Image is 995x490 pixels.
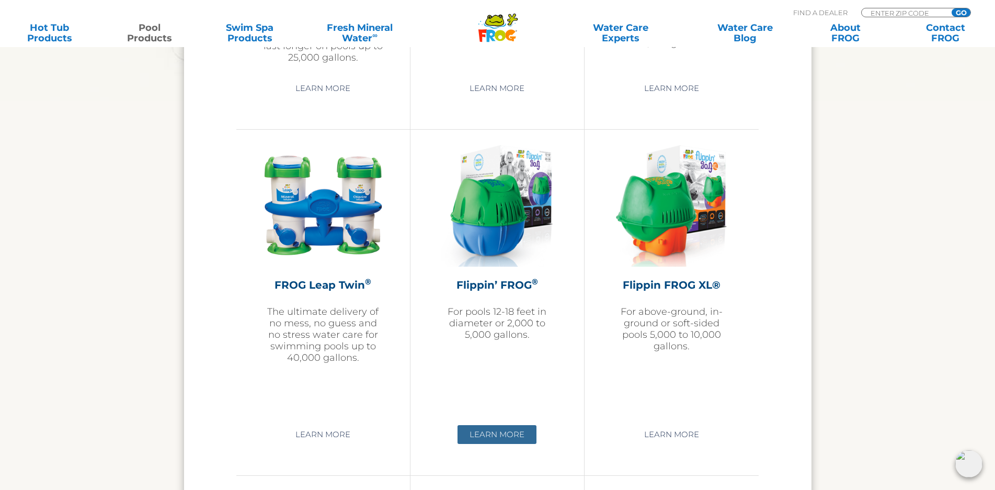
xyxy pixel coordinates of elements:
a: Learn More [458,425,536,444]
a: Water CareExperts [557,22,684,43]
p: For above-ground, in-ground or soft-sided pools 5,000 to 10,000 gallons. [611,306,733,352]
img: flippin-frog-featured-img-277x300.png [441,145,553,267]
sup: ® [532,277,538,287]
sup: ® [365,277,371,287]
a: Hot TubProducts [10,22,88,43]
img: openIcon [955,450,982,477]
a: Fresh MineralWater∞ [311,22,408,43]
a: Learn More [632,425,711,444]
a: Water CareBlog [706,22,784,43]
a: AboutFROG [806,22,884,43]
p: For pools 12-18 feet in diameter or 2,000 to 5,000 gallons. [437,306,558,340]
p: The ultimate delivery of no mess, no guess and no stress water care for swimming pools up to 40,0... [262,306,384,363]
a: PoolProducts [111,22,189,43]
a: Learn More [458,79,536,98]
a: ContactFROG [907,22,985,43]
a: Flippin’ FROG®For pools 12-18 feet in diameter or 2,000 to 5,000 gallons. [437,145,558,417]
img: flippin-frog-xl-featured-img-v2-275x300.png [616,145,727,267]
img: InfuzerTwin-300x300.png [262,145,384,267]
a: Flippin FROG XL®For above-ground, in-ground or soft-sided pools 5,000 to 10,000 gallons. [611,145,733,417]
h2: FROG Leap Twin [262,277,384,293]
a: FROG Leap Twin®The ultimate delivery of no mess, no guess and no stress water care for swimming p... [262,145,384,417]
input: Zip Code Form [870,8,940,17]
a: Learn More [283,425,362,444]
p: Find A Dealer [793,8,848,17]
h2: Flippin FROG XL® [611,277,733,293]
a: Swim SpaProducts [211,22,289,43]
h2: Flippin’ FROG [437,277,558,293]
a: Learn More [632,79,711,98]
sup: ∞ [372,31,378,39]
input: GO [952,8,970,17]
a: Learn More [283,79,362,98]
